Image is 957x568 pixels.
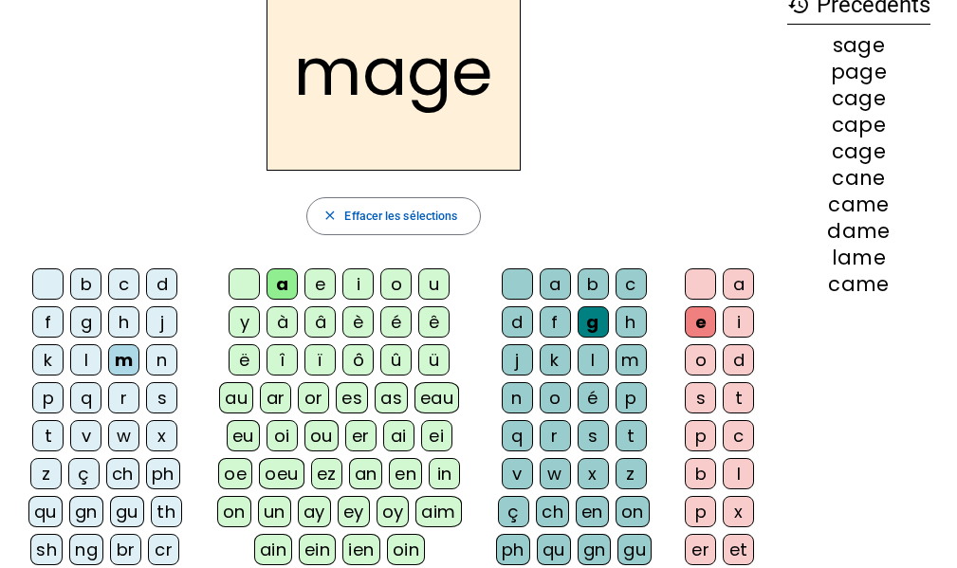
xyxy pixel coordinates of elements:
[299,534,336,565] div: ein
[415,496,461,527] div: aim
[616,458,647,489] div: z
[377,496,410,527] div: oy
[146,420,177,451] div: x
[421,420,452,451] div: ei
[108,306,139,338] div: h
[70,382,101,413] div: q
[502,306,533,338] div: d
[685,534,716,565] div: er
[540,344,571,376] div: k
[298,496,331,527] div: ay
[342,534,379,565] div: ien
[32,382,64,413] div: p
[578,458,609,489] div: x
[108,344,139,376] div: m
[685,420,716,451] div: p
[578,534,612,565] div: gn
[345,420,377,451] div: er
[723,458,754,489] div: l
[342,306,374,338] div: è
[498,496,529,527] div: ç
[28,496,63,527] div: qu
[306,197,482,235] button: Effacer les sélections
[148,534,179,565] div: cr
[322,209,338,224] mat-icon: close
[304,420,339,451] div: ou
[267,420,298,451] div: oi
[540,306,571,338] div: f
[254,534,292,565] div: ain
[69,496,103,527] div: gn
[723,344,754,376] div: d
[540,382,571,413] div: o
[219,382,253,413] div: au
[349,458,383,489] div: an
[429,458,460,489] div: in
[217,496,251,527] div: on
[414,382,459,413] div: eau
[685,458,716,489] div: b
[540,458,571,489] div: w
[311,458,342,489] div: ez
[227,420,260,451] div: eu
[336,382,368,413] div: es
[723,534,754,565] div: et
[616,496,650,527] div: on
[146,382,177,413] div: s
[723,306,754,338] div: i
[685,306,716,338] div: e
[616,344,647,376] div: m
[723,268,754,300] div: a
[616,382,647,413] div: p
[540,420,571,451] div: r
[110,496,144,527] div: gu
[30,458,62,489] div: z
[146,306,177,338] div: j
[616,268,647,300] div: c
[304,306,336,338] div: â
[536,496,569,527] div: ch
[267,268,298,300] div: a
[578,306,609,338] div: g
[110,534,141,565] div: br
[389,458,422,489] div: en
[380,344,412,376] div: û
[616,306,647,338] div: h
[383,420,414,451] div: ai
[787,194,930,214] div: came
[387,534,425,565] div: oin
[578,268,609,300] div: b
[787,247,930,267] div: lame
[502,458,533,489] div: v
[787,88,930,108] div: cage
[723,496,754,527] div: x
[502,420,533,451] div: q
[69,534,103,565] div: ng
[380,268,412,300] div: o
[418,306,450,338] div: ê
[146,344,177,376] div: n
[418,344,450,376] div: ü
[342,268,374,300] div: i
[32,420,64,451] div: t
[496,534,530,565] div: ph
[338,496,370,527] div: ey
[375,382,408,413] div: as
[108,268,139,300] div: c
[502,382,533,413] div: n
[418,268,450,300] div: u
[380,306,412,338] div: é
[298,382,329,413] div: or
[787,274,930,294] div: came
[787,35,930,55] div: sage
[685,496,716,527] div: p
[229,344,260,376] div: ë
[616,420,647,451] div: t
[218,458,252,489] div: oe
[229,306,260,338] div: y
[258,496,291,527] div: un
[146,268,177,300] div: d
[787,141,930,161] div: cage
[30,534,63,565] div: sh
[106,458,139,489] div: ch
